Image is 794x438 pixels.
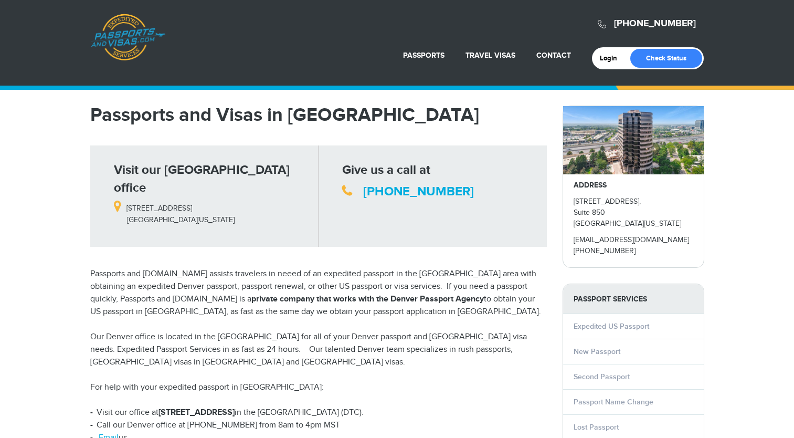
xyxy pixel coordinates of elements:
li: Visit our office at in the [GEOGRAPHIC_DATA] (DTC). [90,406,547,419]
p: Passports and [DOMAIN_NAME] assists travelers in neeed of an expedited passport in the [GEOGRAPHI... [90,268,547,318]
a: Travel Visas [465,51,515,60]
a: Passport Name Change [574,398,653,406]
a: [PHONE_NUMBER] [363,184,474,199]
p: For help with your expedited passport in [GEOGRAPHIC_DATA]: [90,381,547,394]
a: Passports & [DOMAIN_NAME] [91,14,165,61]
a: Check Status [630,49,702,68]
a: Passports [403,51,444,60]
a: Login [600,54,624,62]
strong: Give us a call at [342,162,430,178]
a: [PHONE_NUMBER] [614,18,696,29]
a: New Passport [574,347,620,356]
a: Lost Passport [574,423,619,432]
strong: PASSPORT SERVICES [563,284,704,314]
strong: ADDRESS [574,181,607,190]
a: [EMAIL_ADDRESS][DOMAIN_NAME] [574,236,689,244]
img: passportsandvisas_denver_5251_dtc_parkway_-_28de80_-_029b8f063c7946511503b0bb3931d518761db640.jpg [563,106,704,174]
h1: Passports and Visas in [GEOGRAPHIC_DATA] [90,106,547,124]
strong: private company that works with the Denver Passport Agency [251,294,484,304]
a: Contact [536,51,571,60]
strong: [STREET_ADDRESS] [158,408,235,418]
a: Second Passport [574,372,630,381]
a: Expedited US Passport [574,322,649,331]
li: Call our Denver office at [PHONE_NUMBER] from 8am to 4pm MST [90,419,547,432]
p: [STREET_ADDRESS] [GEOGRAPHIC_DATA][US_STATE] [114,197,311,225]
p: [PHONE_NUMBER] [574,246,693,257]
strong: Visit our [GEOGRAPHIC_DATA] office [114,162,290,195]
p: Our Denver office is located in the [GEOGRAPHIC_DATA] for all of your Denver passport and [GEOGRA... [90,331,547,369]
p: [STREET_ADDRESS], Suite 850 [GEOGRAPHIC_DATA][US_STATE] [574,196,693,230]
